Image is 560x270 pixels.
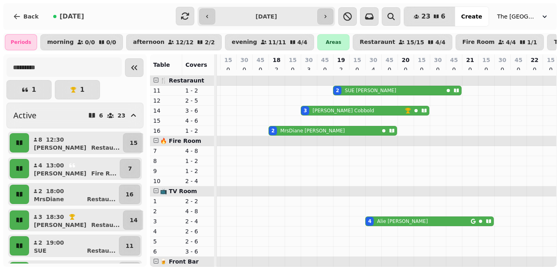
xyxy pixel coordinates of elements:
[47,7,91,26] button: [DATE]
[317,34,350,50] div: Areas
[406,39,424,45] p: 15 / 15
[185,167,211,175] p: 1 - 2
[305,56,312,64] p: 30
[514,56,522,64] p: 45
[153,227,179,235] p: 4
[31,185,117,204] button: 218:00MrsDianeRestau...
[531,56,538,64] p: 22
[126,190,133,198] p: 16
[160,258,199,265] span: 🍺 Front Bar
[369,56,377,64] p: 30
[130,139,137,147] p: 15
[370,66,377,74] p: 4
[85,39,95,45] p: 0 / 0
[224,56,232,64] p: 15
[153,97,179,105] p: 12
[225,66,231,74] p: 0
[185,62,207,68] span: Covers
[360,39,395,45] p: Restaraunt
[153,127,179,135] p: 16
[38,187,43,195] p: 2
[46,187,64,195] p: 18:00
[38,213,43,221] p: 3
[225,34,314,50] button: evening11/114/4
[38,136,43,144] p: 8
[80,87,84,93] p: 1
[87,247,116,255] p: Restau ...
[185,87,211,95] p: 1 - 2
[451,66,457,74] p: 0
[185,157,211,165] p: 1 - 2
[34,144,86,152] p: [PERSON_NAME]
[321,56,329,64] p: 45
[185,207,211,215] p: 4 - 8
[289,56,296,64] p: 15
[126,242,133,250] p: 11
[377,218,428,225] p: Alie [PERSON_NAME]
[418,56,425,64] p: 15
[87,195,116,203] p: Restau ...
[34,247,46,255] p: SUE
[126,34,222,50] button: afternoon12/122/2
[306,66,312,74] p: 3
[5,34,37,50] div: Periods
[31,236,117,256] button: 219:00SUERestau...
[289,66,296,74] p: 0
[46,161,64,169] p: 13:00
[55,80,100,99] button: 1
[125,58,144,77] button: Collapse sidebar
[402,56,409,64] p: 20
[153,107,179,115] p: 14
[385,56,393,64] p: 45
[6,7,45,26] button: Back
[128,165,132,173] p: 7
[404,7,455,26] button: 236
[338,66,344,74] p: 2
[31,133,121,153] button: 812:30[PERSON_NAME]Restau...
[185,227,211,235] p: 2 - 6
[153,117,179,125] p: 15
[130,216,137,224] p: 14
[160,138,201,144] span: 🔥 Fire Room
[31,210,121,230] button: 318:30[PERSON_NAME]Restau...
[153,237,179,245] p: 5
[483,66,489,74] p: 0
[421,13,430,20] span: 23
[47,39,74,45] p: morning
[455,7,489,26] button: Create
[185,197,211,205] p: 2 - 2
[185,107,211,115] p: 3 - 6
[13,110,36,121] h2: Active
[531,66,538,74] p: 0
[153,197,179,205] p: 1
[312,107,374,114] p: [PERSON_NAME] Cobbold
[34,195,64,203] p: MrsDiane
[46,213,64,221] p: 18:30
[269,39,286,45] p: 11 / 11
[153,177,179,185] p: 10
[40,34,123,50] button: morning0/00/0
[462,39,495,45] p: Fire Room
[506,39,516,45] p: 4 / 4
[123,210,144,230] button: 14
[185,117,211,125] p: 4 - 6
[46,239,64,247] p: 19:00
[205,39,215,45] p: 2 / 2
[153,217,179,225] p: 3
[547,56,555,64] p: 15
[456,34,544,50] button: Fire Room4/41/1
[91,169,117,177] p: Fire R ...
[257,66,264,74] p: 0
[153,87,179,95] p: 11
[176,39,194,45] p: 12 / 12
[298,39,308,45] p: 4 / 4
[304,107,307,114] div: 3
[499,66,506,74] p: 0
[337,56,345,64] p: 19
[99,113,103,118] p: 6
[160,77,204,84] span: 🍴 Restaraunt
[240,56,248,64] p: 30
[434,56,441,64] p: 30
[273,56,280,64] p: 18
[354,66,360,74] p: 0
